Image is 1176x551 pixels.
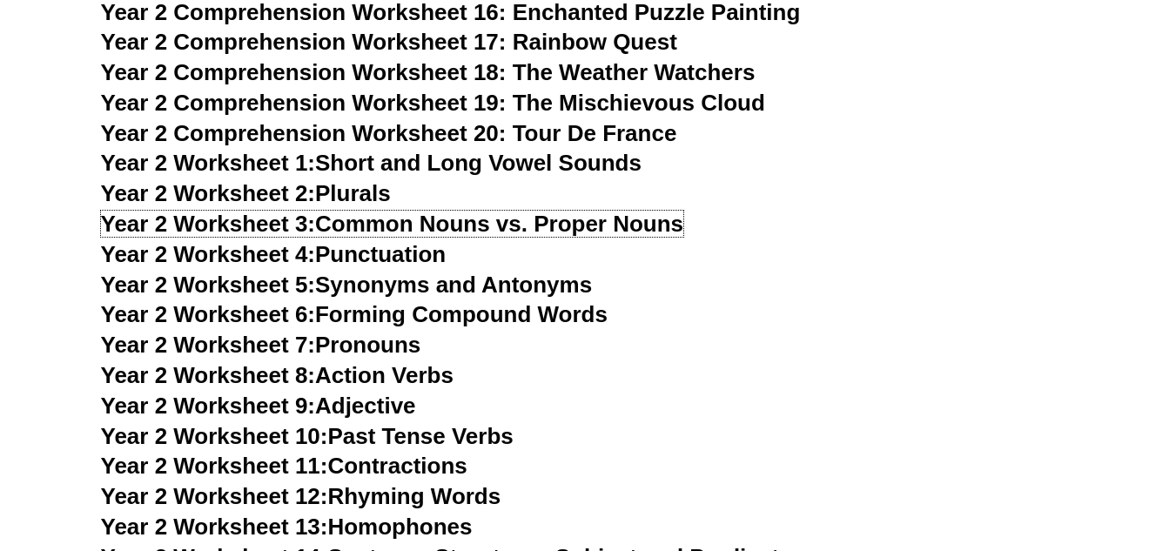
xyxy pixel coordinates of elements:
[101,453,328,479] span: Year 2 Worksheet 11:
[101,514,328,540] span: Year 2 Worksheet 13:
[101,120,677,146] a: Year 2 Comprehension Worksheet 20: Tour De France
[101,393,416,419] a: Year 2 Worksheet 9:Adjective
[101,150,642,176] a: Year 2 Worksheet 1:Short and Long Vowel Sounds
[101,180,391,206] a: Year 2 Worksheet 2:Plurals
[101,272,593,298] a: Year 2 Worksheet 5:Synonyms and Antonyms
[101,29,677,55] a: Year 2 Comprehension Worksheet 17: Rainbow Quest
[101,393,316,419] span: Year 2 Worksheet 9:
[101,211,684,237] a: Year 2 Worksheet 3:Common Nouns vs. Proper Nouns
[101,211,316,237] span: Year 2 Worksheet 3:
[101,272,316,298] span: Year 2 Worksheet 5:
[101,180,316,206] span: Year 2 Worksheet 2:
[101,301,608,327] a: Year 2 Worksheet 6:Forming Compound Words
[101,423,328,449] span: Year 2 Worksheet 10:
[101,59,756,85] a: Year 2 Comprehension Worksheet 18: The Weather Watchers
[101,241,316,267] span: Year 2 Worksheet 4:
[101,423,514,449] a: Year 2 Worksheet 10:Past Tense Verbs
[101,514,473,540] a: Year 2 Worksheet 13:Homophones
[101,362,316,388] span: Year 2 Worksheet 8:
[101,241,447,267] a: Year 2 Worksheet 4:Punctuation
[101,332,421,358] a: Year 2 Worksheet 7:Pronouns
[101,150,316,176] span: Year 2 Worksheet 1:
[101,332,316,358] span: Year 2 Worksheet 7:
[101,483,501,509] a: Year 2 Worksheet 12:Rhyming Words
[101,301,316,327] span: Year 2 Worksheet 6:
[101,483,328,509] span: Year 2 Worksheet 12:
[101,453,467,479] a: Year 2 Worksheet 11:Contractions
[886,354,1176,551] iframe: Chat Widget
[101,90,765,116] a: Year 2 Comprehension Worksheet 19: The Mischievous Cloud
[101,362,454,388] a: Year 2 Worksheet 8:Action Verbs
